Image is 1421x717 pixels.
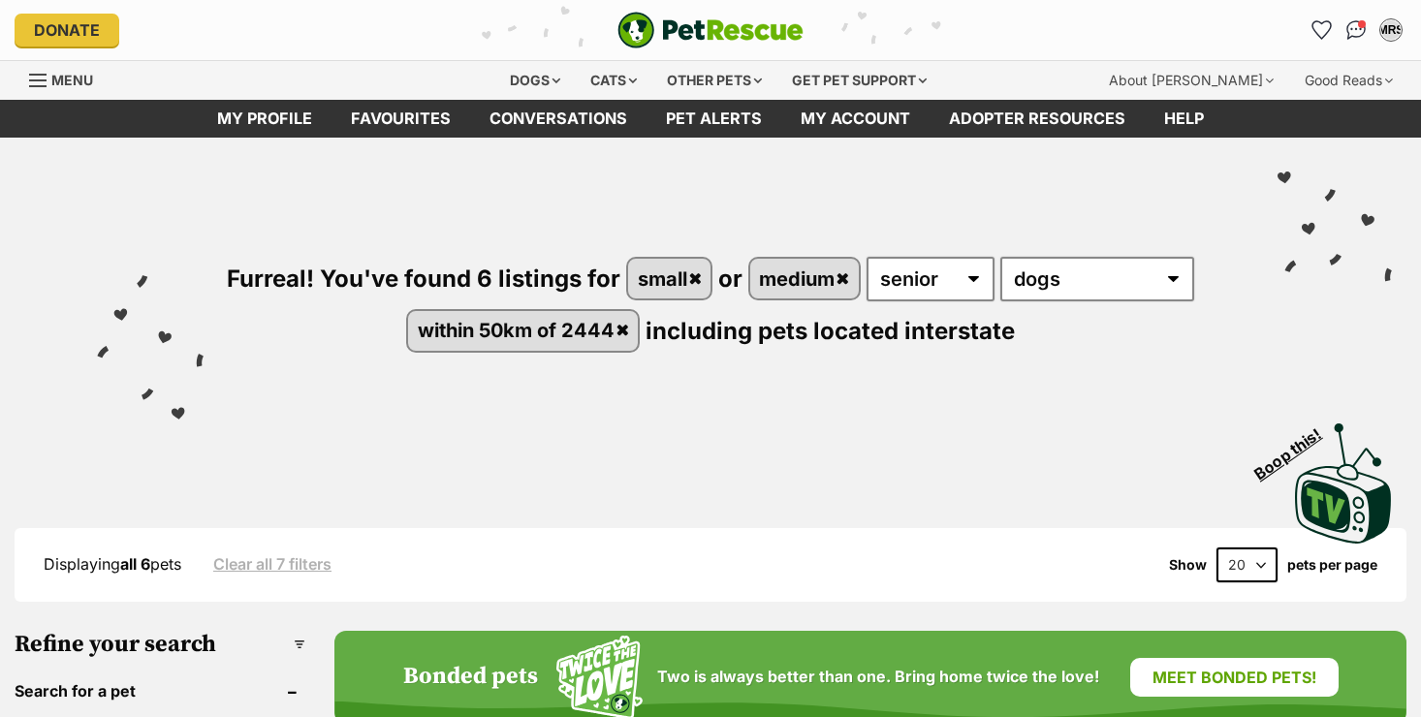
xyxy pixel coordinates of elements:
[1295,406,1392,547] a: Boop this!
[930,100,1145,138] a: Adopter resources
[15,14,119,47] a: Donate
[617,12,804,48] img: logo-e224e6f780fb5917bec1dbf3a21bbac754714ae5b6737aabdf751b685950b380.svg
[778,61,940,100] div: Get pet support
[408,311,638,351] a: within 50km of 2444
[1251,413,1341,483] span: Boop this!
[1346,20,1367,40] img: chat-41dd97257d64d25036548639549fe6c8038ab92f7586957e7f3b1b290dea8141.svg
[198,100,332,138] a: My profile
[1295,423,1392,544] img: PetRescue TV logo
[213,555,332,573] a: Clear all 7 filters
[403,664,538,691] h4: Bonded pets
[647,100,781,138] a: Pet alerts
[750,259,859,298] a: medium
[1169,557,1207,573] span: Show
[120,554,150,574] strong: all 6
[15,631,305,658] h3: Refine your search
[332,100,470,138] a: Favourites
[1375,15,1406,46] button: My account
[577,61,650,100] div: Cats
[29,61,107,96] a: Menu
[628,259,710,298] a: small
[1381,20,1401,40] div: MRS
[15,682,305,700] header: Search for a pet
[470,100,647,138] a: conversations
[51,72,93,88] span: Menu
[1306,15,1337,46] a: Favourites
[653,61,775,100] div: Other pets
[657,668,1099,686] span: Two is always better than one. Bring home twice the love!
[44,554,181,574] span: Displaying pets
[617,12,804,48] a: PetRescue
[781,100,930,138] a: My account
[1287,557,1377,573] label: pets per page
[718,265,742,293] span: or
[1130,658,1339,697] a: Meet bonded pets!
[1095,61,1287,100] div: About [PERSON_NAME]
[646,316,1015,344] span: including pets located interstate
[1145,100,1223,138] a: Help
[1306,15,1406,46] ul: Account quick links
[227,265,620,293] span: Furreal! You've found 6 listings for
[1341,15,1372,46] a: Conversations
[1291,61,1406,100] div: Good Reads
[496,61,574,100] div: Dogs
